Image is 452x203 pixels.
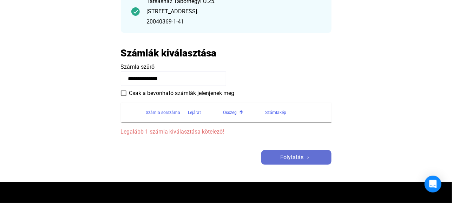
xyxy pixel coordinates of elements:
[281,153,304,162] span: Folytatás
[188,108,201,117] div: Lejárat
[129,89,235,97] span: Csak a bevonható számlák jelenjenek meg
[121,47,217,59] h2: Számlák kiválasztása
[131,7,140,16] img: checkmark-darker-green-circle
[266,108,287,117] div: Számlakép
[304,156,312,159] img: arrow-right-white
[266,108,323,117] div: Számlakép
[146,108,181,117] div: Számla sorszáma
[223,108,266,117] div: Összeg
[121,128,332,136] span: Legalább 1 számla kiválasztása kötelező!
[121,63,155,70] span: Számla szűrő
[146,108,188,117] div: Számla sorszáma
[425,176,441,192] div: Open Intercom Messenger
[188,108,223,117] div: Lejárat
[223,108,237,117] div: Összeg
[147,18,321,26] div: 20040369-1-41
[147,7,321,16] div: [STREET_ADDRESS].
[261,150,332,165] button: Folytatásarrow-right-white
